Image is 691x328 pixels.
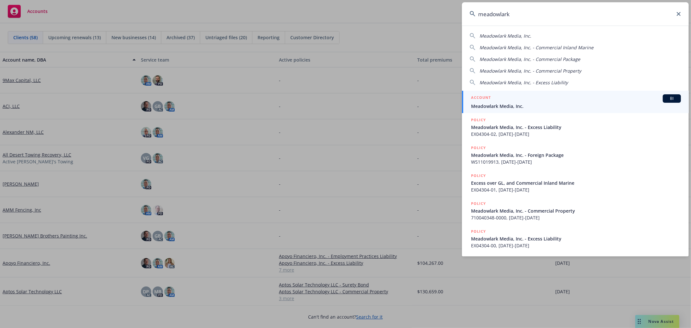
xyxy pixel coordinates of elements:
span: Meadowlark Media, Inc. - Excess Liability [479,79,568,86]
a: POLICYMeadowlark Media, Inc. - Excess LiabilityEX04304-00, [DATE]-[DATE] [462,225,689,252]
span: Meadowlark Media, Inc. [479,33,531,39]
a: POLICYExcess over GL, and Commercial Inland MarineEX04304-01, [DATE]-[DATE] [462,169,689,197]
span: Meadowlark Media, Inc. - Commercial Inland Marine [479,44,593,51]
h5: POLICY [471,200,486,207]
a: POLICYMeadowlark Media, Inc. - Commercial Property710040348-0000, [DATE]-[DATE] [462,197,689,225]
h5: POLICY [471,145,486,151]
input: Search... [462,2,689,26]
span: 710040348-0000, [DATE]-[DATE] [471,214,681,221]
span: Meadowlark Media, Inc. [471,103,681,110]
span: Meadowlark Media, Inc. - Excess Liability [471,235,681,242]
a: ACCOUNTBIMeadowlark Media, Inc. [462,91,689,113]
span: Meadowlark Media, Inc. - Foreign Package [471,152,681,158]
span: Excess over GL, and Commercial Inland Marine [471,180,681,186]
span: EX04304-01, [DATE]-[DATE] [471,186,681,193]
span: BI [665,96,678,101]
span: EX04304-02, [DATE]-[DATE] [471,131,681,137]
h5: ACCOUNT [471,94,491,102]
span: Meadowlark Media, Inc. - Commercial Package [479,56,580,62]
span: WS11019913, [DATE]-[DATE] [471,158,681,165]
a: POLICYMeadowlark Media, Inc. - Foreign PackageWS11019913, [DATE]-[DATE] [462,141,689,169]
h5: POLICY [471,117,486,123]
span: Meadowlark Media, Inc. - Excess Liability [471,124,681,131]
a: POLICYMeadowlark Media, Inc. - Excess LiabilityEX04304-02, [DATE]-[DATE] [462,113,689,141]
h5: POLICY [471,228,486,235]
span: Meadowlark Media, Inc. - Commercial Property [479,68,581,74]
span: EX04304-00, [DATE]-[DATE] [471,242,681,249]
h5: POLICY [471,172,486,179]
span: Meadowlark Media, Inc. - Commercial Property [471,207,681,214]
